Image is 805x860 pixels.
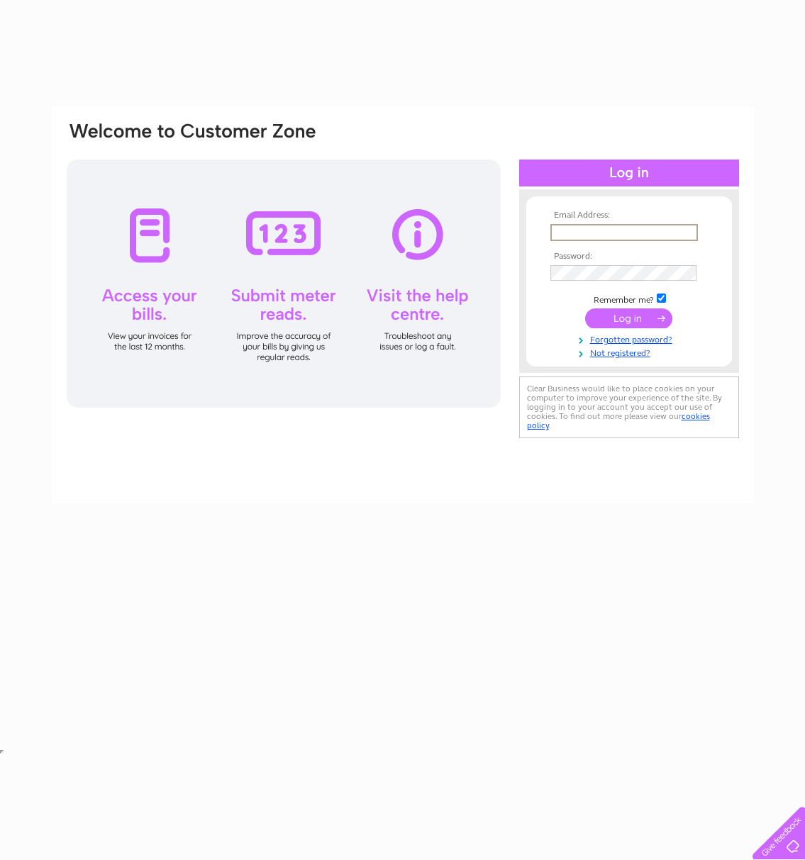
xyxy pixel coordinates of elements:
th: Email Address: [547,211,711,220]
a: Forgotten password? [550,332,711,345]
a: cookies policy [527,411,710,430]
td: Remember me? [547,291,711,306]
div: Clear Business would like to place cookies on your computer to improve your experience of the sit... [519,376,739,438]
a: Not registered? [550,345,711,359]
input: Submit [585,308,672,328]
th: Password: [547,252,711,262]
